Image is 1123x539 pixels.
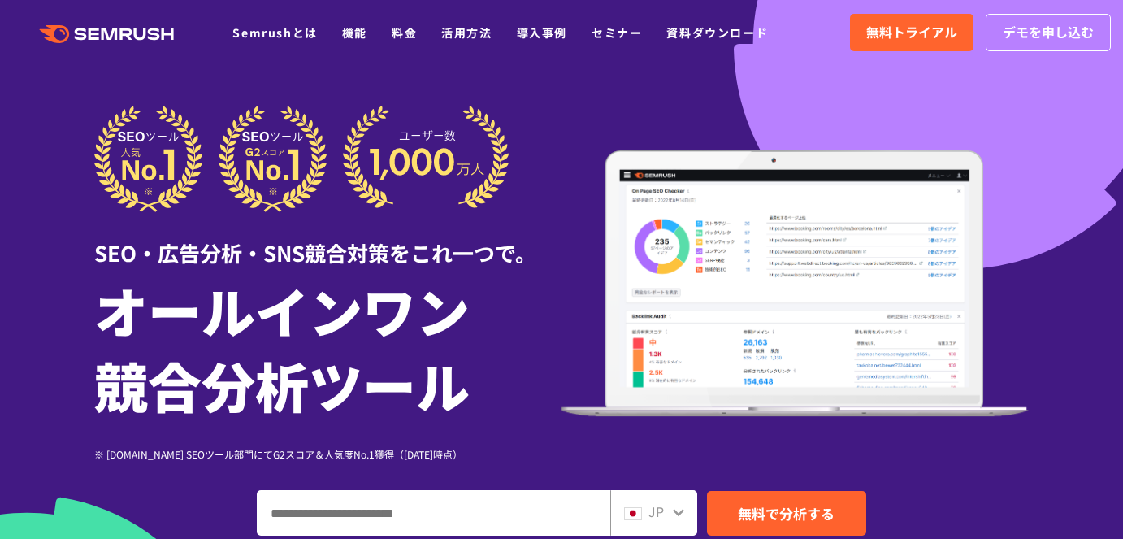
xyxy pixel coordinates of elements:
h1: オールインワン 競合分析ツール [94,272,561,422]
a: Semrushとは [232,24,317,41]
input: ドメイン、キーワードまたはURLを入力してください [258,491,609,535]
a: 活用方法 [441,24,492,41]
a: セミナー [592,24,642,41]
a: 無料トライアル [850,14,973,51]
a: デモを申し込む [986,14,1111,51]
span: JP [648,502,664,521]
div: ※ [DOMAIN_NAME] SEOツール部門にてG2スコア＆人気度No.1獲得（[DATE]時点） [94,446,561,462]
div: SEO・広告分析・SNS競合対策をこれ一つで。 [94,212,561,268]
a: 機能 [342,24,367,41]
a: 導入事例 [517,24,567,41]
a: 資料ダウンロード [666,24,768,41]
span: 無料で分析する [738,503,835,524]
a: 無料で分析する [707,491,866,536]
a: 料金 [392,24,417,41]
span: 無料トライアル [866,22,957,43]
span: デモを申し込む [1003,22,1094,43]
